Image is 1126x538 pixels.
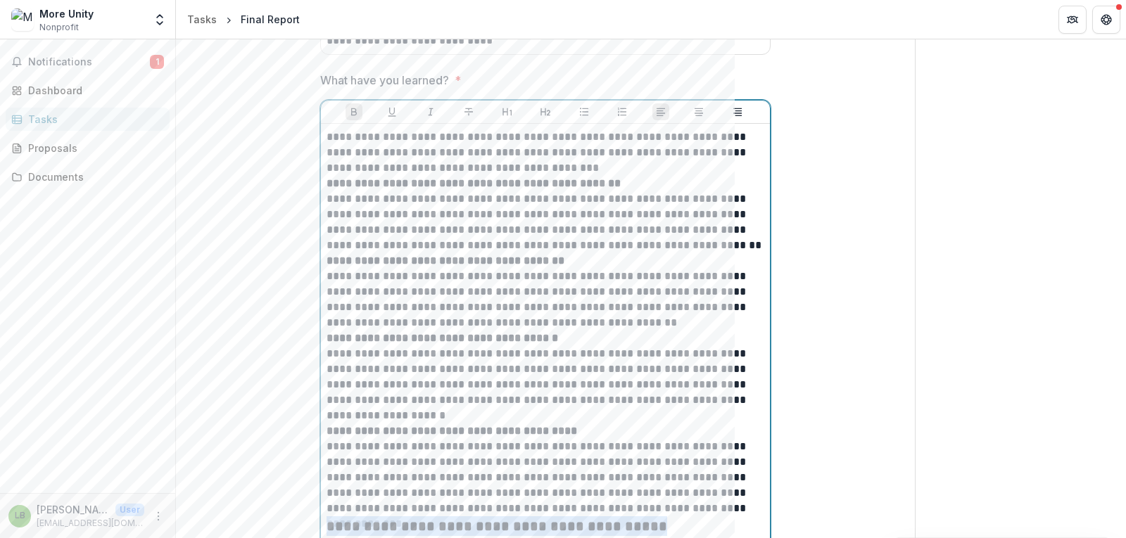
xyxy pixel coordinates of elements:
[499,103,516,120] button: Heading 1
[346,103,362,120] button: Bold
[150,6,170,34] button: Open entity switcher
[6,51,170,73] button: Notifications1
[28,56,150,68] span: Notifications
[1092,6,1120,34] button: Get Help
[39,21,79,34] span: Nonprofit
[37,517,144,530] p: [EMAIL_ADDRESS][DOMAIN_NAME]
[729,103,746,120] button: Align Right
[652,103,669,120] button: Align Left
[39,6,94,21] div: More Unity
[6,79,170,102] a: Dashboard
[690,103,707,120] button: Align Center
[6,165,170,188] a: Documents
[6,108,170,131] a: Tasks
[422,103,439,120] button: Italicize
[15,511,25,520] div: Lauren Beachom
[28,83,158,98] div: Dashboard
[614,103,631,120] button: Ordered List
[576,103,593,120] button: Bullet List
[28,169,158,184] div: Documents
[537,103,554,120] button: Heading 2
[460,103,477,120] button: Strike
[28,112,158,127] div: Tasks
[6,136,170,160] a: Proposals
[150,55,164,69] span: 1
[150,508,167,525] button: More
[384,103,400,120] button: Underline
[1058,6,1087,34] button: Partners
[37,502,110,517] p: [PERSON_NAME]
[320,72,449,89] p: What have you learned?
[187,12,217,27] div: Tasks
[182,9,305,30] nav: breadcrumb
[182,9,222,30] a: Tasks
[28,141,158,155] div: Proposals
[241,12,300,27] div: Final Report
[11,8,34,31] img: More Unity
[115,504,144,516] p: User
